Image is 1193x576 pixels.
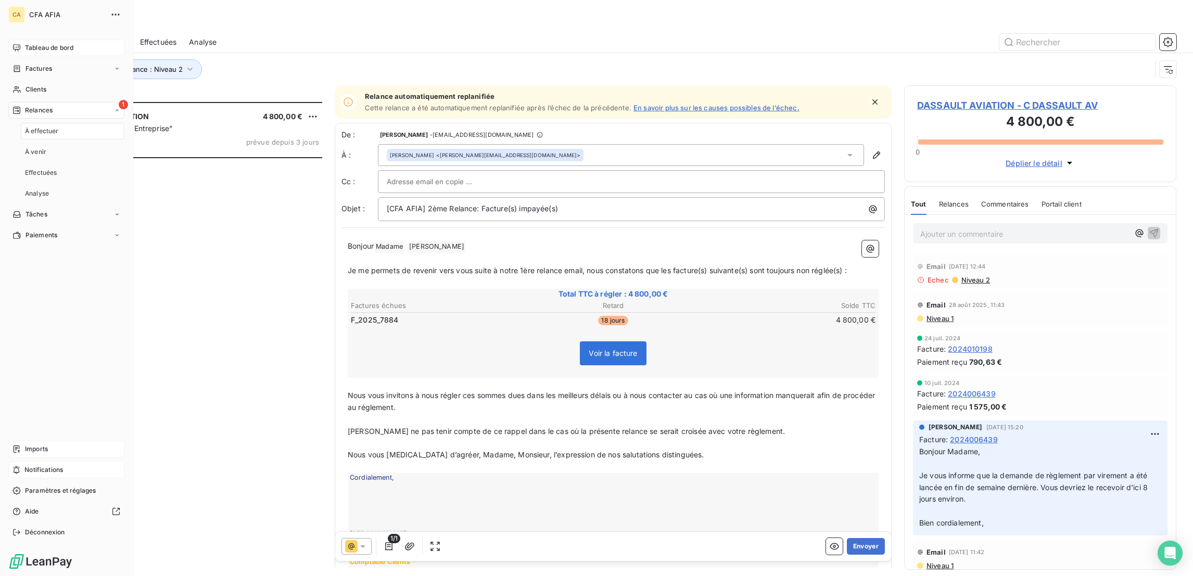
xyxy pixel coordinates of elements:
[25,444,48,454] span: Imports
[25,43,73,53] span: Tableau de bord
[8,503,124,520] a: Aide
[25,106,53,115] span: Relances
[925,561,954,570] span: Niveau 1
[380,132,428,138] span: [PERSON_NAME]
[387,204,558,213] span: [CFA AFIA] 2ème Relance: Facture(s) impayée(s)
[1002,157,1078,169] button: Déplier le détail
[925,314,954,323] span: Niveau 1
[365,104,631,112] span: Cette relance a été automatiquement replanifiée après l’échec de la précédente.
[949,302,1005,308] span: 28 août 2025, 11:43
[26,210,47,219] span: Tâches
[917,112,1163,133] h3: 4 800,00 €
[140,37,177,47] span: Effectuées
[430,132,534,138] span: - [EMAIL_ADDRESS][DOMAIN_NAME]
[939,200,969,208] span: Relances
[911,200,927,208] span: Tout
[24,465,63,475] span: Notifications
[929,423,982,432] span: [PERSON_NAME]
[351,315,399,325] span: F_2025_7884
[917,388,946,399] span: Facture :
[919,434,948,445] span: Facture :
[919,471,1150,504] span: Je vous informe que la demande de règlement par virement a été lancée en fin de semaine dernière....
[981,200,1029,208] span: Commentaires
[408,241,466,253] span: [PERSON_NAME]
[986,424,1023,430] span: [DATE] 15:20
[74,59,202,79] button: Niveau de relance : Niveau 2
[916,148,920,156] span: 0
[1006,158,1062,169] span: Déplier le détail
[25,507,39,516] span: Aide
[25,189,49,198] span: Analyse
[633,104,799,112] a: En savoir plus sur les causes possibles de l’échec.
[89,65,183,73] span: Niveau de relance : Niveau 2
[8,6,25,23] div: CA
[25,126,59,136] span: À effectuer
[949,549,985,555] span: [DATE] 11:42
[8,553,73,570] img: Logo LeanPay
[927,262,946,271] span: Email
[702,314,876,326] td: 4 800,00 €
[1042,200,1082,208] span: Portail client
[263,112,303,121] span: 4 800,00 €
[927,548,946,556] span: Email
[927,301,946,309] span: Email
[924,380,959,386] span: 10 juil. 2024
[29,10,104,19] span: CFA AFIA
[598,316,628,325] span: 18 jours
[919,518,984,527] span: Bien cordialement,
[25,147,46,157] span: À venir
[969,356,1002,367] span: 790,63 €
[999,34,1156,50] input: Rechercher
[917,98,1163,112] span: DASSAULT AVIATION - C DASSAULT AV
[348,266,847,275] span: Je me permets de revenir vers vous suite à notre 1ère relance email, nous constatons que les fact...
[388,534,400,543] span: 1/1
[948,388,996,399] span: 2024006439
[348,450,704,459] span: Nous vous [MEDICAL_DATA] d’agréer, Madame, Monsieur, l’expression de nos salutations distinguées.
[365,92,799,100] span: Relance automatiquement replanifiée
[924,335,960,341] span: 24 juil. 2024
[387,174,499,189] input: Adresse email en copie ...
[341,130,378,140] span: De :
[526,300,700,311] th: Retard
[390,151,580,159] div: <[PERSON_NAME][EMAIL_ADDRESS][DOMAIN_NAME]>
[702,300,876,311] th: Solde TTC
[949,263,986,270] span: [DATE] 12:44
[374,241,404,253] span: Madame
[919,447,980,456] span: Bonjour Madame,
[26,64,52,73] span: Factures
[25,528,65,537] span: Déconnexion
[950,434,998,445] span: 2024006439
[348,241,374,250] span: Bonjour
[350,300,525,311] th: Factures échues
[341,150,378,160] label: À :
[917,343,946,354] span: Facture :
[119,100,128,109] span: 1
[26,231,57,240] span: Paiements
[948,343,993,354] span: 2024010198
[26,85,46,94] span: Clients
[1158,541,1183,566] div: Open Intercom Messenger
[349,289,877,299] span: Total TTC à régler : 4 800,00 €
[917,401,967,412] span: Paiement reçu
[390,151,434,159] span: [PERSON_NAME]
[847,538,885,555] button: Envoyer
[25,168,57,177] span: Effectuées
[25,486,96,495] span: Paramètres et réglages
[969,401,1007,412] span: 1 575,00 €
[960,276,990,284] span: Niveau 2
[341,204,365,213] span: Objet :
[928,276,949,284] span: Echec
[589,349,637,357] span: Voir la facture
[246,138,319,146] span: prévue depuis 3 jours
[348,427,785,436] span: [PERSON_NAME] ne pas tenir compte de ce rappel dans le cas où la présente relance se serait crois...
[189,37,217,47] span: Analyse
[348,391,877,412] span: Nous vous invitons à nous régler ces sommes dues dans les meilleurs délais ou à nous contacter au...
[341,176,378,187] label: Cc :
[917,356,967,367] span: Paiement reçu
